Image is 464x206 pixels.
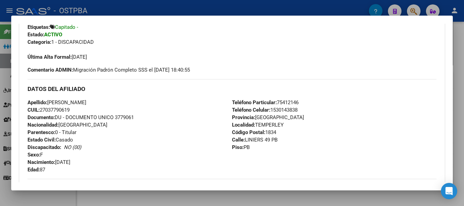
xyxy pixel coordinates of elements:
strong: Documento: [28,114,55,120]
i: NO (00) [64,144,81,150]
strong: Código Postal: [232,129,265,135]
span: 1530143838 [232,107,298,113]
span: 0 - Titular [28,129,76,135]
span: Casado [28,137,73,143]
strong: Apellido: [28,99,47,106]
span: Capitado - [55,24,78,30]
strong: ACTIVO [44,32,62,38]
span: 75412146 [232,99,299,106]
strong: Comentario ADMIN: [28,67,73,73]
strong: Edad: [28,167,40,173]
strong: Piso: [232,144,244,150]
strong: CUIL: [28,107,40,113]
strong: Sexo: [28,152,40,158]
span: TEMPERLEY [232,122,284,128]
strong: Parentesco: [28,129,55,135]
strong: Localidad: [232,122,255,128]
strong: Estado: [28,32,44,38]
span: DU - DOCUMENTO UNICO 3779061 [28,114,134,120]
span: Migración Padrón Completo SSS el [DATE] 18:40:55 [28,66,190,74]
span: [GEOGRAPHIC_DATA] [232,114,304,120]
span: PB [232,144,250,150]
span: 1834 [232,129,276,135]
span: [GEOGRAPHIC_DATA] [28,122,107,128]
strong: Última Alta Formal: [28,54,72,60]
strong: Teléfono Celular: [232,107,270,113]
strong: Teléfono Particular: [232,99,277,106]
span: 87 [28,167,45,173]
div: 1 - DISCAPACIDAD [28,38,436,46]
strong: Nacimiento: [28,159,55,165]
span: LINIERS 49 PB [232,137,278,143]
span: [DATE] [28,54,87,60]
strong: Calle: [232,137,245,143]
strong: Categoria: [28,39,51,45]
span: [PERSON_NAME] [28,99,86,106]
span: [DATE] [28,159,70,165]
strong: Discapacitado: [28,144,61,150]
strong: Nacionalidad: [28,122,58,128]
h3: DATOS DEL AFILIADO [28,85,436,93]
div: Open Intercom Messenger [441,183,457,199]
span: F [28,152,43,158]
strong: Etiquetas: [28,24,50,30]
strong: Estado Civil: [28,137,56,143]
span: 27037790619 [28,107,70,113]
strong: Provincia: [232,114,255,120]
